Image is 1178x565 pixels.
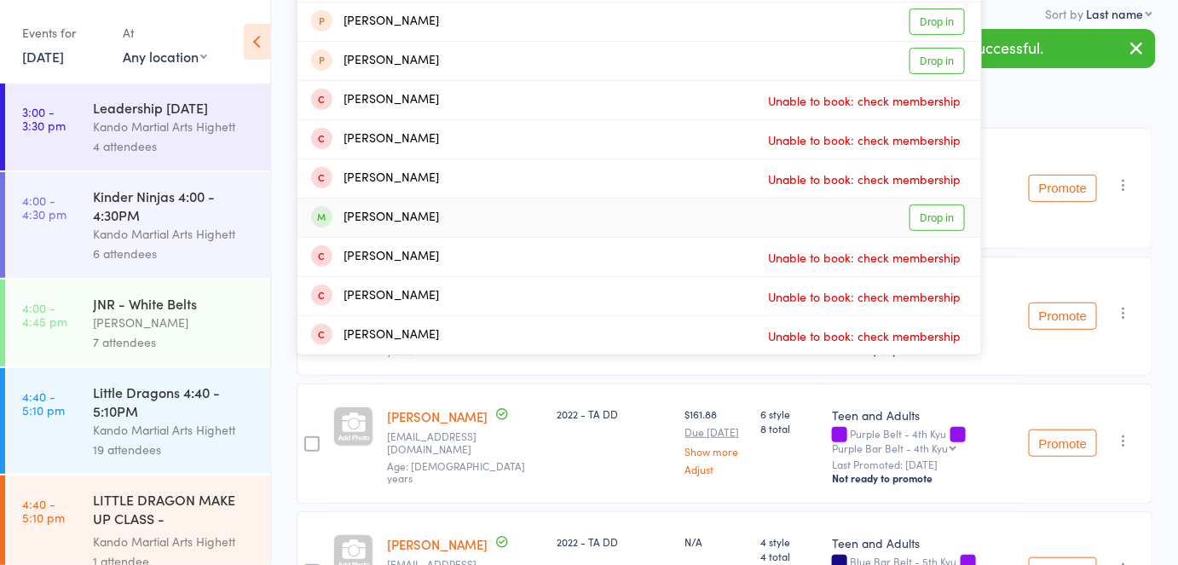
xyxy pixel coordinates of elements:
a: Drop in [909,205,965,231]
div: 6 attendees [93,244,256,263]
div: Leadership [DATE] [93,98,256,117]
a: [PERSON_NAME] [387,407,488,425]
a: 3:00 -3:30 pmLeadership [DATE]Kando Martial Arts Highett4 attendees [5,84,270,170]
div: Purple Bar Belt - 4th Kyu [832,442,948,453]
span: Unable to book: check membership [764,166,965,192]
div: [PERSON_NAME] [311,130,439,149]
div: 7 attendees [93,332,256,352]
div: Teen and Adults [832,534,1015,551]
a: Drop in [909,9,965,35]
div: Not ready to promote [832,471,1015,485]
div: JNR - White Belts [93,294,256,313]
time: 4:40 - 5:10 pm [22,389,65,417]
small: aiurovet@hotmail.com [387,430,544,455]
span: Unable to book: check membership [764,88,965,113]
a: 4:00 -4:45 pmJNR - White Belts[PERSON_NAME]7 attendees [5,280,270,366]
div: [PERSON_NAME] [311,286,439,306]
div: [PERSON_NAME] [311,51,439,71]
label: Sort by [1045,5,1083,22]
span: Unable to book: check membership [764,245,965,270]
div: Any location [123,47,207,66]
div: [PERSON_NAME] [311,90,439,110]
button: Promote [1029,303,1097,330]
div: 19 attendees [93,440,256,459]
a: 4:00 -4:30 pmKinder Ninjas 4:00 - 4:30PMKando Martial Arts Highett6 attendees [5,172,270,278]
a: 4:40 -5:10 pmLittle Dragons 4:40 - 5:10PMKando Martial Arts Highett19 attendees [5,368,270,474]
div: [PERSON_NAME] [311,208,439,228]
a: [DATE] [22,47,64,66]
div: LITTLE DRAGON MAKE UP CLASS - [PERSON_NAME] [93,490,256,532]
button: Promote [1029,430,1097,457]
span: Unable to book: check membership [764,127,965,153]
time: 3:00 - 3:30 pm [22,105,66,132]
span: Unable to book: check membership [764,284,965,309]
div: Teen and Adults [832,406,1015,424]
a: Adjust [685,464,747,475]
a: [PERSON_NAME] [387,535,488,553]
time: 4:00 - 4:30 pm [22,193,66,221]
div: [PERSON_NAME] [311,169,439,188]
span: 8 total [760,421,818,435]
div: Kando Martial Arts Highett [93,532,256,551]
div: [PERSON_NAME] [311,326,439,345]
span: Age: [DEMOGRAPHIC_DATA] years [387,458,525,485]
time: 4:00 - 4:45 pm [22,301,67,328]
div: 2022 - TA DD [557,406,672,421]
div: Purple Belt - 4th Kyu [832,428,1015,453]
span: 6 style [760,406,818,421]
button: Promote [1029,175,1097,202]
div: Kando Martial Arts Highett [93,420,256,440]
small: Due [DATE] [685,426,747,438]
div: $161.88 [685,406,747,474]
div: [PERSON_NAME] [93,313,256,332]
a: Show more [685,446,747,457]
div: 2022 - TA DD [557,534,672,549]
div: Little Dragons 4:40 - 5:10PM [93,383,256,420]
div: Events for [22,19,106,47]
span: 4 total [760,549,818,563]
div: Drop-in successful. [896,29,1156,68]
div: Last name [1087,5,1144,22]
div: Kinder Ninjas 4:00 - 4:30PM [93,187,256,224]
div: 4 attendees [93,136,256,156]
time: 4:40 - 5:10 pm [22,497,65,524]
div: Kando Martial Arts Highett [93,224,256,244]
span: 4 style [760,534,818,549]
div: N/A [685,534,747,549]
div: [PERSON_NAME] [311,247,439,267]
small: Last Promoted: [DATE] [832,458,1015,470]
div: [PERSON_NAME] [311,12,439,32]
span: Unable to book: check membership [764,323,965,349]
div: At [123,19,207,47]
div: Kando Martial Arts Highett [93,117,256,136]
a: Drop in [909,48,965,74]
